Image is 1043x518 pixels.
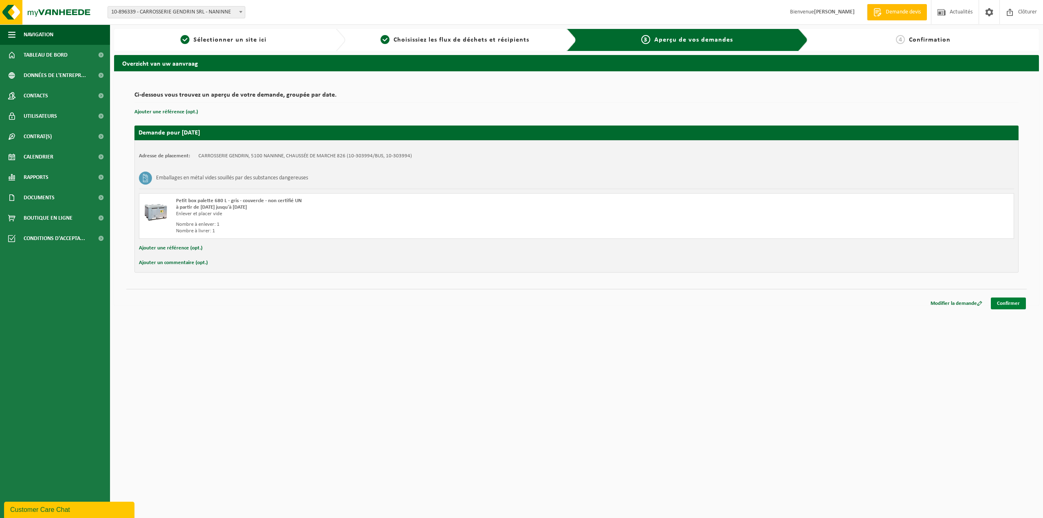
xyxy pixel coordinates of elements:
[350,35,561,45] a: 2Choisissiez les flux de déchets et récipients
[814,9,855,15] strong: [PERSON_NAME]
[394,37,529,43] span: Choisissiez les flux de déchets et récipients
[24,45,68,65] span: Tableau de bord
[134,92,1019,103] h2: Ci-dessous vous trouvez un aperçu de votre demande, groupée par date.
[381,35,389,44] span: 2
[176,221,609,228] div: Nombre à enlever: 1
[867,4,927,20] a: Demande devis
[139,243,202,253] button: Ajouter une référence (opt.)
[198,153,412,159] td: CARROSSERIE GENDRIN, 5100 NANINNE, CHAUSSÉE DE MARCHE 826 (10-303994/BUS, 10-303994)
[24,126,52,147] span: Contrat(s)
[24,106,57,126] span: Utilisateurs
[654,37,733,43] span: Aperçu de vos demandes
[176,228,609,234] div: Nombre à livrer: 1
[180,35,189,44] span: 1
[4,500,136,518] iframe: chat widget
[118,35,329,45] a: 1Sélectionner un site ici
[108,6,245,18] span: 10-896339 - CARROSSERIE GENDRIN SRL - NANINNE
[24,65,86,86] span: Données de l'entrepr...
[114,55,1039,71] h2: Overzicht van uw aanvraag
[641,35,650,44] span: 3
[194,37,266,43] span: Sélectionner un site ici
[176,205,247,210] strong: à partir de [DATE] jusqu'à [DATE]
[991,298,1026,309] a: Confirmer
[24,147,53,167] span: Calendrier
[884,8,923,16] span: Demande devis
[139,130,200,136] strong: Demande pour [DATE]
[156,172,308,185] h3: Emballages en métal vides souillés par des substances dangereuses
[896,35,905,44] span: 4
[24,208,73,228] span: Boutique en ligne
[24,187,55,208] span: Documents
[24,228,85,249] span: Conditions d'accepta...
[924,298,988,309] a: Modifier la demande
[108,7,245,18] span: 10-896339 - CARROSSERIE GENDRIN SRL - NANINNE
[139,153,190,159] strong: Adresse de placement:
[134,107,198,117] button: Ajouter une référence (opt.)
[24,86,48,106] span: Contacts
[176,198,302,203] span: Petit box palette 680 L - gris - couvercle - non certifié UN
[176,211,609,217] div: Enlever et placer vide
[143,198,168,222] img: PB-LB-0680-HPE-GY-11.png
[909,37,951,43] span: Confirmation
[24,167,48,187] span: Rapports
[139,258,208,268] button: Ajouter un commentaire (opt.)
[24,24,53,45] span: Navigation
